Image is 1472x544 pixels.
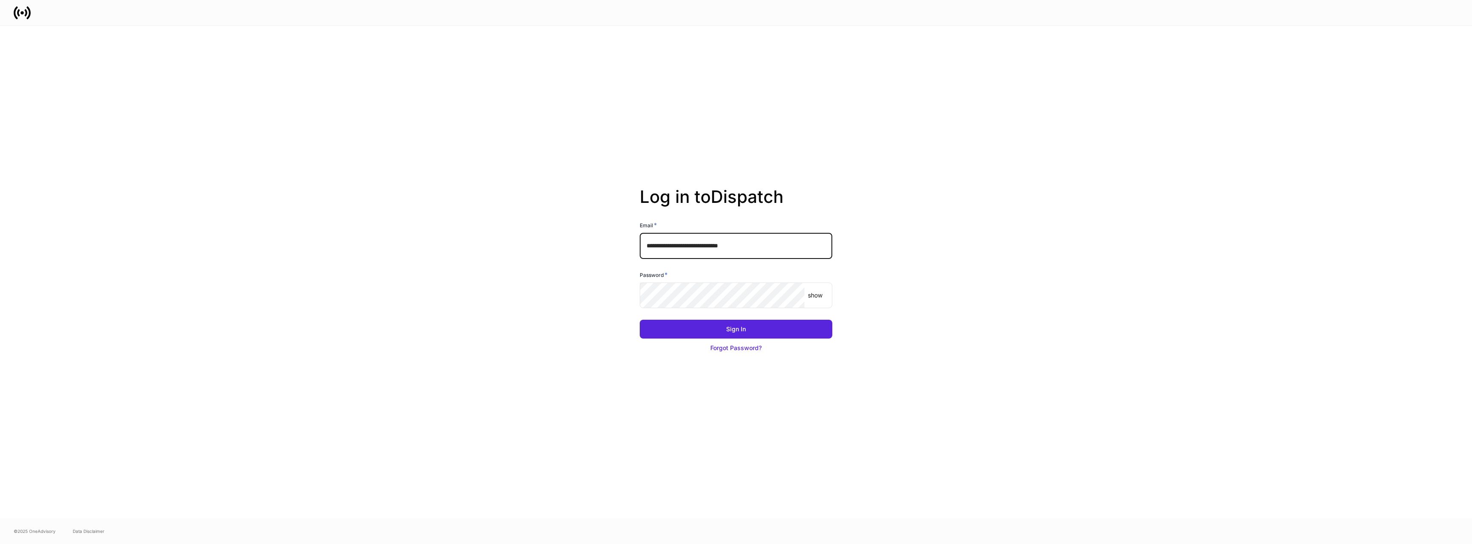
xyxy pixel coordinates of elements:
[640,271,668,279] h6: Password
[73,528,104,535] a: Data Disclaimer
[710,344,762,352] div: Forgot Password?
[808,291,822,300] p: show
[640,187,832,221] h2: Log in to Dispatch
[640,320,832,339] button: Sign In
[640,339,832,357] button: Forgot Password?
[14,528,56,535] span: © 2025 OneAdvisory
[726,325,746,333] div: Sign In
[640,221,657,229] h6: Email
